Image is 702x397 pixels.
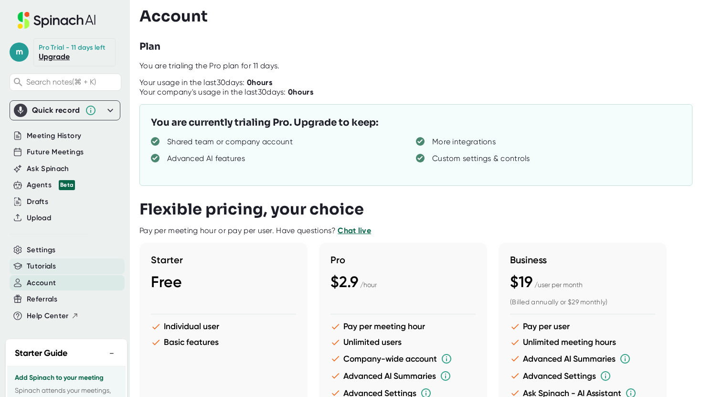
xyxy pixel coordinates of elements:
[27,130,81,141] button: Meeting History
[27,163,69,174] button: Ask Spinach
[27,180,75,191] button: Agents Beta
[27,261,56,272] button: Tutorials
[139,7,208,25] h3: Account
[27,311,79,322] button: Help Center
[39,52,70,61] a: Upgrade
[432,137,496,147] div: More integrations
[151,116,378,130] h3: You are currently trialing Pro. Upgrade to keep:
[288,87,313,97] b: 0 hours
[330,322,476,332] li: Pay per meeting hour
[32,106,80,115] div: Quick record
[151,254,296,266] h3: Starter
[151,273,182,291] span: Free
[167,137,293,147] div: Shared team or company account
[338,226,371,235] a: Chat live
[10,43,29,62] span: m
[139,61,702,71] div: You are trialing the Pro plan for 11 days.
[510,273,532,291] span: $19
[14,101,116,120] div: Quick record
[106,346,118,360] button: −
[151,322,296,332] li: Individual user
[330,273,358,291] span: $2.9
[27,294,57,305] button: Referrals
[15,347,67,360] h2: Starter Guide
[510,298,655,307] div: (Billed annually or $29 monthly)
[139,40,160,54] h3: Plan
[139,87,313,97] div: Your company's usage in the last 30 days:
[510,337,655,347] li: Unlimited meeting hours
[510,254,655,266] h3: Business
[27,311,69,322] span: Help Center
[330,337,476,347] li: Unlimited users
[15,374,118,382] h3: Add Spinach to your meeting
[26,77,96,86] span: Search notes (⌘ + K)
[27,196,48,207] button: Drafts
[360,281,377,289] span: / hour
[27,147,84,158] button: Future Meetings
[27,278,56,289] button: Account
[167,154,245,163] div: Advanced AI features
[330,370,476,382] li: Advanced AI Summaries
[432,154,530,163] div: Custom settings & controls
[330,254,476,266] h3: Pro
[139,78,272,87] div: Your usage in the last 30 days:
[510,353,655,365] li: Advanced AI Summaries
[247,78,272,87] b: 0 hours
[139,226,371,236] div: Pay per meeting hour or pay per user. Have questions?
[510,322,655,332] li: Pay per user
[534,281,583,289] span: / user per month
[27,245,56,256] button: Settings
[39,43,105,52] div: Pro Trial - 11 days left
[139,200,364,218] h3: Flexible pricing, your choice
[510,370,655,382] li: Advanced Settings
[59,180,75,190] div: Beta
[670,365,692,387] iframe: Intercom live chat
[27,213,51,224] button: Upload
[330,353,476,365] li: Company-wide account
[27,180,75,191] div: Agents
[151,337,296,347] li: Basic features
